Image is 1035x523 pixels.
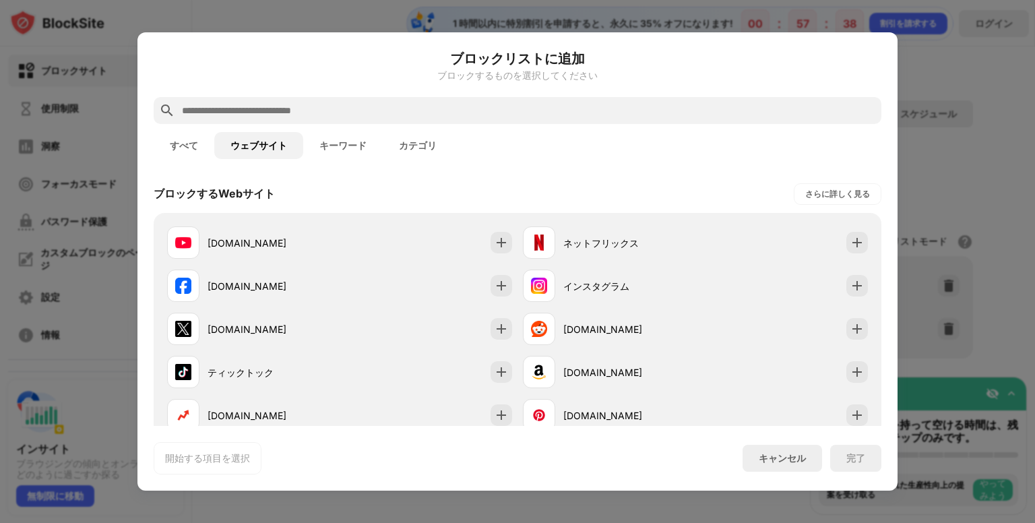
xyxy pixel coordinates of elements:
button: ウェブサイト [214,132,303,159]
img: favicons [175,407,191,423]
font: [DOMAIN_NAME] [208,324,286,335]
font: [DOMAIN_NAME] [563,410,642,421]
font: ネットフリックス [563,237,639,249]
font: [DOMAIN_NAME] [208,280,286,292]
font: [DOMAIN_NAME] [208,237,286,249]
button: キーワード [303,132,383,159]
font: インスタグラム [563,280,629,292]
font: [DOMAIN_NAME] [563,324,642,335]
font: すべて [170,140,198,151]
img: favicons [531,407,547,423]
img: favicons [531,364,547,380]
font: キーワード [319,140,367,151]
img: favicons [175,278,191,294]
img: favicons [531,278,547,294]
font: ブロックするものを選択してください [437,69,598,81]
font: カテゴリ [399,140,437,151]
font: [DOMAIN_NAME] [208,410,286,421]
font: キャンセル [759,452,806,464]
img: favicons [175,364,191,380]
font: ウェブサイト [230,140,287,151]
font: ブロックリストに追加 [450,51,585,67]
img: favicons [531,235,547,251]
font: 完了 [846,452,865,464]
font: ブロックするWebサイト [154,187,275,200]
img: favicons [175,235,191,251]
font: 開始する項目を選択 [165,452,250,464]
font: さらに詳しく見る [805,189,870,199]
img: favicons [531,321,547,337]
img: search.svg [159,102,175,119]
font: ティックトック [208,367,274,378]
font: [DOMAIN_NAME] [563,367,642,378]
img: favicons [175,321,191,337]
button: すべて [154,132,214,159]
button: カテゴリ [383,132,453,159]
